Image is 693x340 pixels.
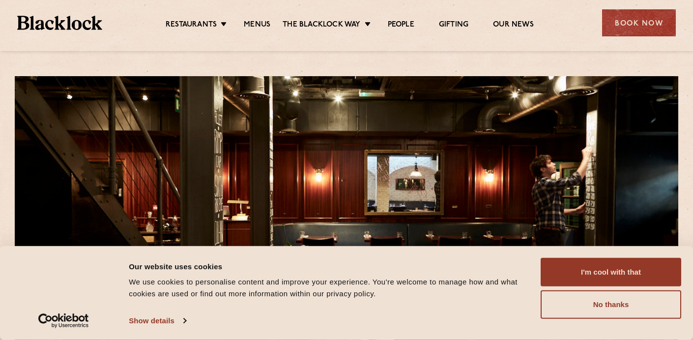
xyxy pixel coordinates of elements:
img: BL_Textured_Logo-footer-cropped.svg [17,16,102,30]
div: We use cookies to personalise content and improve your experience. You're welcome to manage how a... [129,276,529,300]
a: Show details [129,313,186,328]
a: Gifting [439,20,468,31]
a: People [388,20,414,31]
button: No thanks [541,290,681,319]
a: Our News [493,20,534,31]
a: The Blacklock Way [283,20,360,31]
div: Book Now [602,9,676,36]
div: Our website uses cookies [129,260,529,272]
a: Restaurants [166,20,217,31]
a: Usercentrics Cookiebot - opens in a new window [21,313,107,328]
a: Menus [244,20,270,31]
button: I'm cool with that [541,258,681,286]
